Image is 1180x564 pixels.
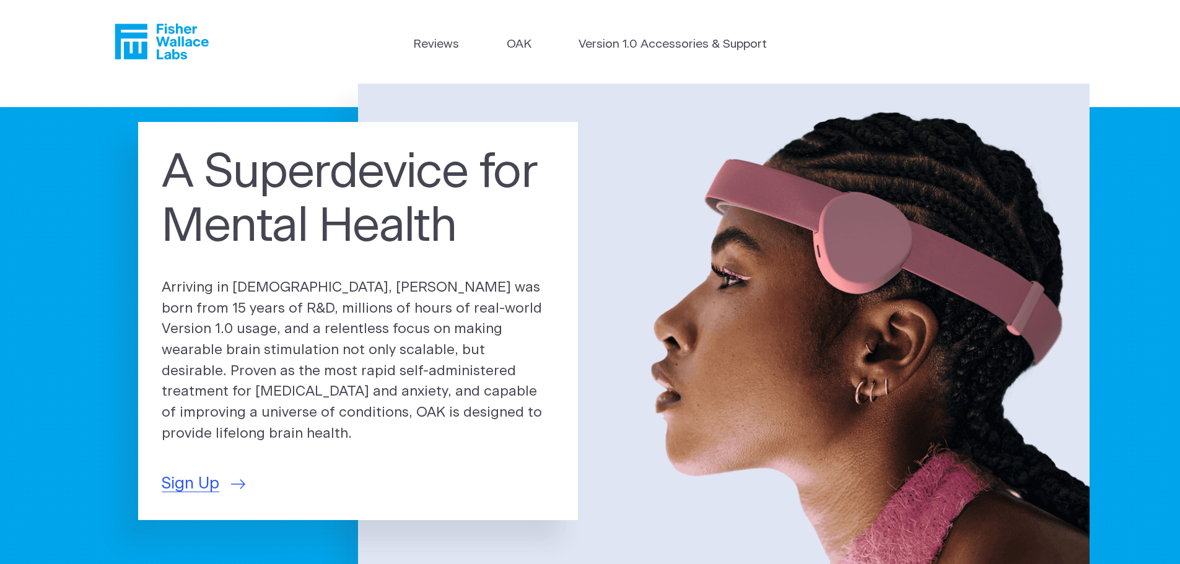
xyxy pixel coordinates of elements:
span: Sign Up [162,472,219,496]
a: OAK [507,36,531,54]
a: Version 1.0 Accessories & Support [579,36,767,54]
a: Reviews [413,36,459,54]
a: Sign Up [162,472,245,496]
h1: A Superdevice for Mental Health [162,146,554,255]
p: Arriving in [DEMOGRAPHIC_DATA], [PERSON_NAME] was born from 15 years of R&D, millions of hours of... [162,277,554,445]
a: Fisher Wallace [115,24,209,59]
